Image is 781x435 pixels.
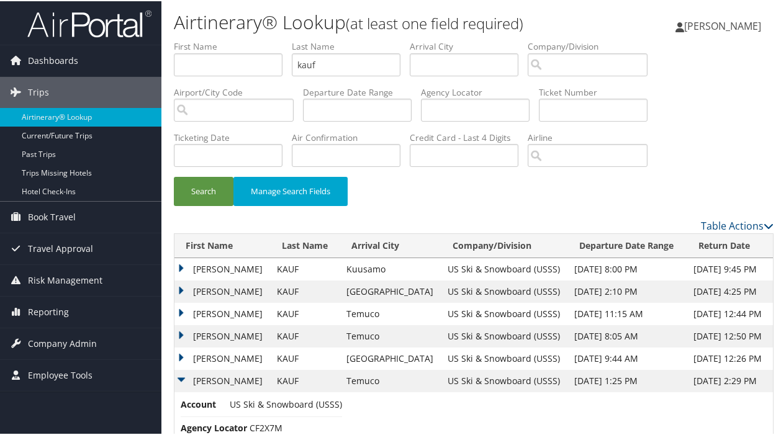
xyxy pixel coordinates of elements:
span: Book Travel [28,200,76,231]
label: Agency Locator [421,85,539,97]
td: [PERSON_NAME] [174,257,271,279]
h1: Airtinerary® Lookup [174,8,574,34]
span: Company Admin [28,327,97,358]
label: Ticketing Date [174,130,292,143]
th: Last Name: activate to sort column ascending [271,233,340,257]
span: US Ski & Snowboard (USSS) [230,397,342,409]
td: [DATE] 12:44 PM [687,302,774,324]
td: [PERSON_NAME] [174,346,271,369]
td: [DATE] 11:15 AM [568,302,687,324]
td: KAUF [271,302,340,324]
td: KAUF [271,346,340,369]
img: airportal-logo.png [27,8,151,37]
th: Arrival City: activate to sort column ascending [340,233,441,257]
td: KAUF [271,324,340,346]
span: Agency Locator [181,420,247,434]
td: KAUF [271,369,340,391]
td: US Ski & Snowboard (USSS) [441,324,569,346]
td: [PERSON_NAME] [174,279,271,302]
span: Reporting [28,295,69,326]
td: [GEOGRAPHIC_DATA] [340,279,441,302]
small: (at least one field required) [346,12,523,32]
span: Risk Management [28,264,102,295]
label: Last Name [292,39,410,52]
td: US Ski & Snowboard (USSS) [441,279,569,302]
button: Search [174,176,233,205]
label: Airport/City Code [174,85,303,97]
td: [PERSON_NAME] [174,324,271,346]
th: First Name: activate to sort column ascending [174,233,271,257]
td: [DATE] 4:25 PM [687,279,774,302]
td: [DATE] 1:25 PM [568,369,687,391]
td: [DATE] 12:26 PM [687,346,774,369]
td: [DATE] 12:50 PM [687,324,774,346]
th: Return Date: activate to sort column ascending [687,233,774,257]
span: Dashboards [28,44,78,75]
span: Employee Tools [28,359,93,390]
td: [DATE] 2:29 PM [687,369,774,391]
td: Temuco [340,324,441,346]
td: Temuco [340,302,441,324]
span: [PERSON_NAME] [684,18,761,32]
a: [PERSON_NAME] [675,6,774,43]
th: Company/Division [441,233,569,257]
a: Table Actions [701,218,774,231]
td: [DATE] 2:10 PM [568,279,687,302]
label: Airline [528,130,657,143]
button: Manage Search Fields [233,176,348,205]
td: [PERSON_NAME] [174,302,271,324]
td: Kuusamo [340,257,441,279]
td: [PERSON_NAME] [174,369,271,391]
td: Temuco [340,369,441,391]
span: Travel Approval [28,232,93,263]
label: Departure Date Range [303,85,421,97]
label: First Name [174,39,292,52]
th: Departure Date Range: activate to sort column ascending [568,233,687,257]
span: Trips [28,76,49,107]
span: CF2X7M [250,421,282,433]
label: Arrival City [410,39,528,52]
td: [DATE] 9:44 AM [568,346,687,369]
td: [DATE] 9:45 PM [687,257,774,279]
td: KAUF [271,257,340,279]
td: [GEOGRAPHIC_DATA] [340,346,441,369]
td: US Ski & Snowboard (USSS) [441,302,569,324]
td: US Ski & Snowboard (USSS) [441,369,569,391]
td: [DATE] 8:05 AM [568,324,687,346]
label: Ticket Number [539,85,657,97]
label: Air Confirmation [292,130,410,143]
label: Company/Division [528,39,657,52]
label: Credit Card - Last 4 Digits [410,130,528,143]
td: US Ski & Snowboard (USSS) [441,257,569,279]
span: Account [181,397,227,410]
td: US Ski & Snowboard (USSS) [441,346,569,369]
td: [DATE] 8:00 PM [568,257,687,279]
td: KAUF [271,279,340,302]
